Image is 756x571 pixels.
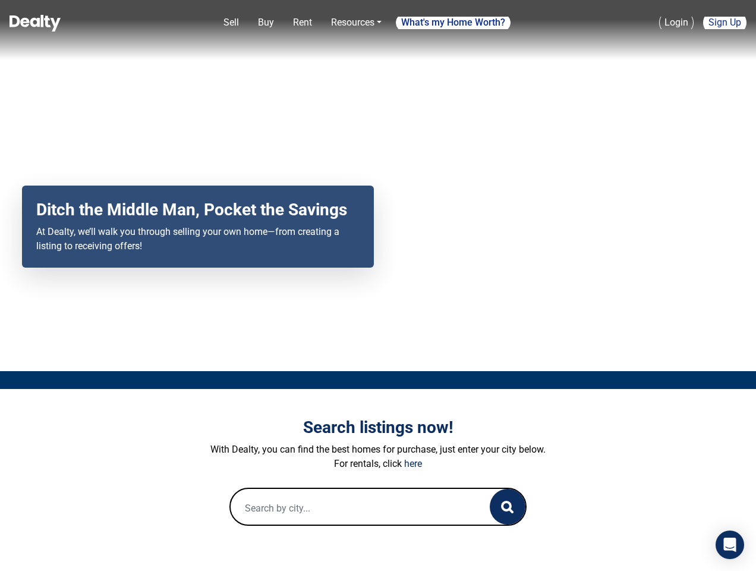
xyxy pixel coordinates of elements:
[326,11,386,34] a: Resources
[36,200,360,220] h2: Ditch the Middle Man, Pocket the Savings
[36,225,360,253] p: At Dealty, we’ll walk you through selling your own home—from creating a listing to receiving offers!
[703,10,746,35] a: Sign Up
[253,11,279,34] a: Buy
[404,458,422,469] a: here
[288,11,317,34] a: Rent
[716,531,744,559] div: Open Intercom Messenger
[10,15,61,32] img: Dealty - Buy, Sell & Rent Homes
[219,11,244,34] a: Sell
[659,10,694,35] a: Login
[48,457,708,471] p: For rentals, click
[231,489,466,527] input: Search by city...
[396,13,511,32] a: What's my Home Worth?
[48,443,708,457] p: With Dealty, you can find the best homes for purchase, just enter your city below.
[48,418,708,438] h3: Search listings now!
